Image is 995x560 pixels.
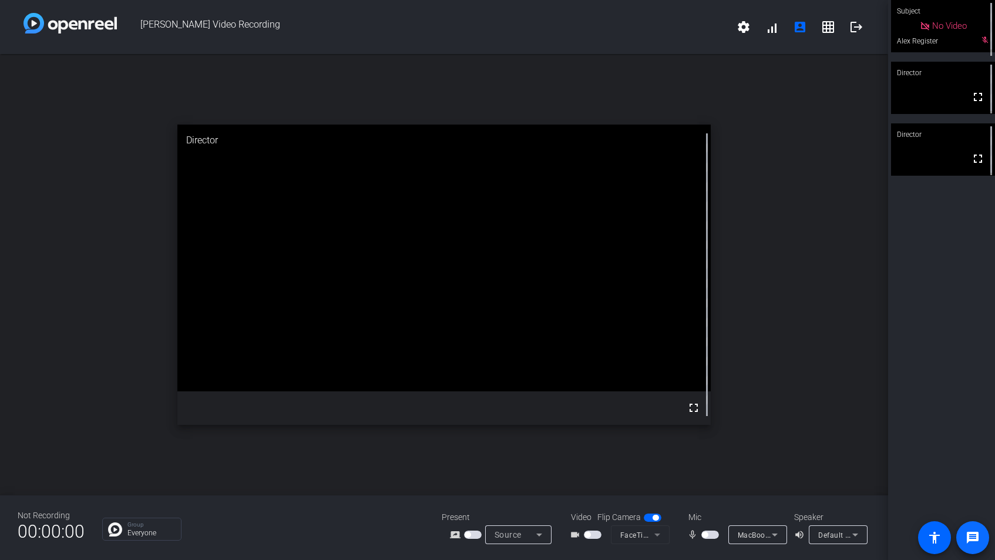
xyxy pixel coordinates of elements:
mat-icon: grid_on [821,20,835,34]
img: white-gradient.svg [23,13,117,33]
p: Group [127,522,175,528]
span: Flip Camera [597,511,641,524]
div: Mic [677,511,794,524]
mat-icon: fullscreen [971,90,985,104]
span: [PERSON_NAME] Video Recording [117,13,730,41]
span: 00:00:00 [18,517,85,546]
div: Director [891,62,995,84]
span: Source [495,530,522,539]
mat-icon: message [966,531,980,545]
mat-icon: fullscreen [687,401,701,415]
mat-icon: logout [849,20,863,34]
div: Present [442,511,559,524]
img: Chat Icon [108,522,122,536]
mat-icon: account_box [793,20,807,34]
mat-icon: accessibility [927,531,942,545]
div: Director [891,123,995,146]
div: Director [177,125,710,156]
mat-icon: settings [737,20,751,34]
mat-icon: fullscreen [971,152,985,166]
mat-icon: screen_share_outline [450,528,464,542]
button: signal_cellular_alt [758,13,786,41]
mat-icon: mic_none [687,528,701,542]
div: Not Recording [18,509,85,522]
span: MacBook Pro Microphone (Built-in) [738,530,858,539]
span: Default - MacBook Pro Speakers (Built-in) [818,530,960,539]
mat-icon: videocam_outline [570,528,584,542]
p: Everyone [127,529,175,536]
span: No Video [932,21,967,31]
span: Video [571,511,591,524]
mat-icon: volume_up [794,528,808,542]
div: Speaker [794,511,865,524]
